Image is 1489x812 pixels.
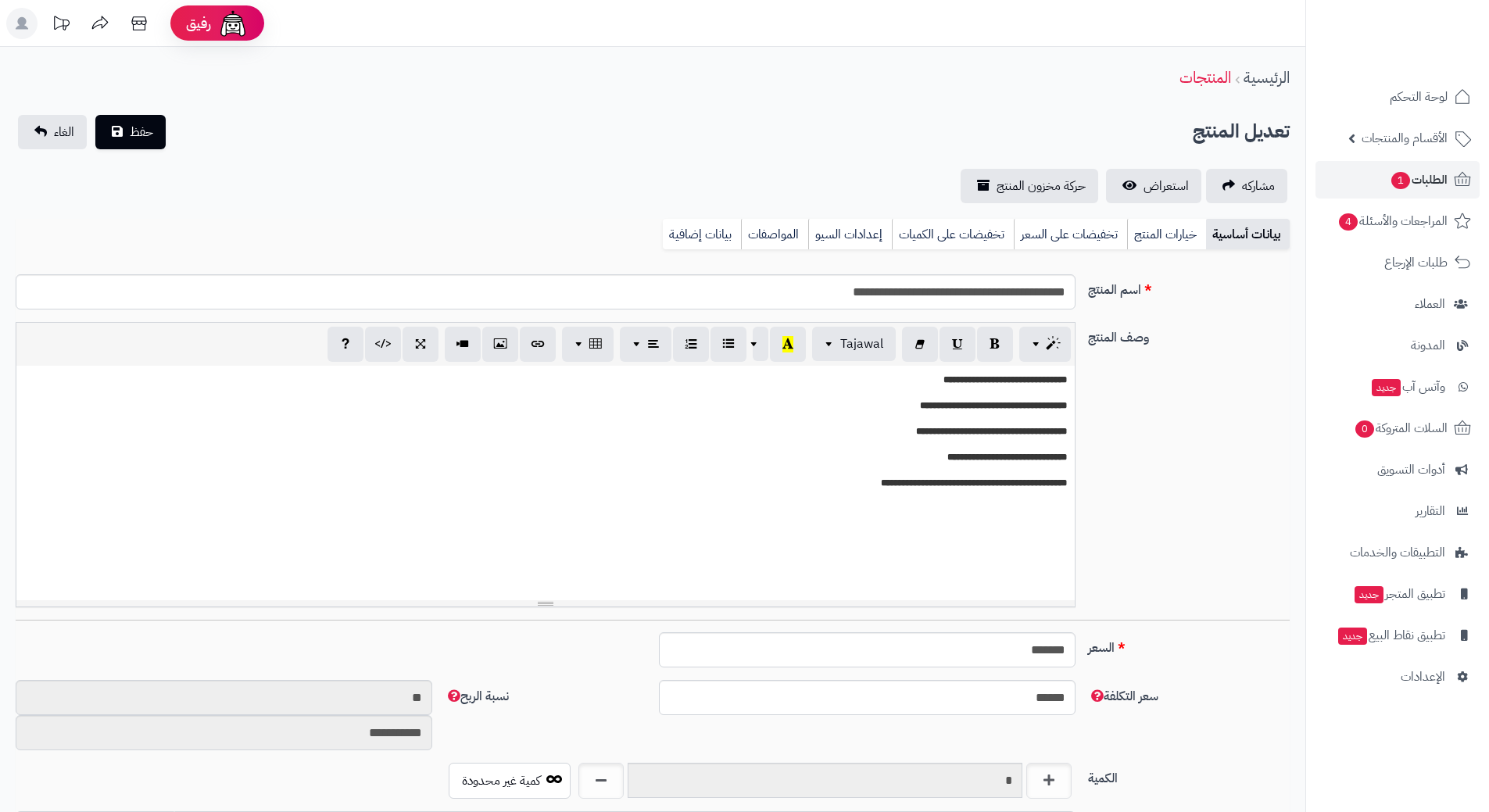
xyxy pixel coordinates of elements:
span: السلات المتروكة [1354,417,1448,439]
img: logo-2.png [1383,42,1474,75]
a: تحديثات المنصة [41,8,81,43]
span: التقارير [1416,500,1445,522]
a: المنتجات [1179,66,1231,89]
span: أدوات التسويق [1377,459,1445,481]
img: ai-face.png [217,8,249,39]
a: التقارير [1315,492,1480,530]
label: وصف المنتج [1082,322,1296,347]
a: التطبيقات والخدمات [1315,534,1480,571]
span: التطبيقات والخدمات [1350,542,1445,563]
a: الغاء [18,115,87,149]
span: تطبيق نقاط البيع [1337,624,1445,646]
a: العملاء [1315,285,1480,323]
span: المدونة [1411,334,1445,356]
span: مشاركه [1242,177,1275,195]
span: حفظ [130,123,153,141]
span: استعراض [1144,177,1189,195]
a: مشاركه [1206,169,1287,203]
span: رفيق [186,14,211,33]
a: تخفيضات على الكميات [892,219,1014,250]
a: الرئيسية [1244,66,1290,89]
label: اسم المنتج [1082,274,1296,299]
a: بيانات أساسية [1206,219,1290,250]
span: المراجعات والأسئلة [1337,210,1448,232]
a: تخفيضات على السعر [1014,219,1127,250]
span: الأقسام والمنتجات [1362,127,1448,149]
span: سعر التكلفة [1088,687,1158,706]
span: الإعدادات [1401,666,1445,688]
a: تطبيق نقاط البيعجديد [1315,617,1480,654]
a: طلبات الإرجاع [1315,244,1480,281]
a: أدوات التسويق [1315,451,1480,488]
button: Tajawal [812,327,896,361]
a: خيارات المنتج [1127,219,1206,250]
a: المراجعات والأسئلة4 [1315,202,1480,240]
a: استعراض [1106,169,1201,203]
span: طلبات الإرجاع [1384,252,1448,274]
span: 4 [1339,213,1358,231]
a: المواصفات [741,219,808,250]
span: وآتس آب [1370,376,1445,398]
a: بيانات إضافية [663,219,741,250]
span: لوحة التحكم [1390,86,1448,108]
a: حركة مخزون المنتج [961,169,1098,203]
label: السعر [1082,632,1296,657]
span: تطبيق المتجر [1353,583,1445,605]
a: الطلبات1 [1315,161,1480,199]
span: Tajawal [840,334,883,353]
a: تطبيق المتجرجديد [1315,575,1480,613]
a: الإعدادات [1315,658,1480,696]
span: جديد [1338,628,1367,645]
span: جديد [1372,379,1401,396]
span: نسبة الربح [445,687,509,706]
span: 0 [1355,420,1374,438]
a: لوحة التحكم [1315,78,1480,116]
span: الغاء [54,123,74,141]
a: إعدادات السيو [808,219,892,250]
span: حركة مخزون المنتج [997,177,1086,195]
span: جديد [1355,586,1383,603]
label: الكمية [1082,763,1296,788]
a: السلات المتروكة0 [1315,410,1480,447]
h2: تعديل المنتج [1193,116,1290,148]
span: الطلبات [1390,169,1448,191]
button: حفظ [95,115,166,149]
span: 1 [1391,172,1410,189]
span: العملاء [1415,293,1445,315]
a: وآتس آبجديد [1315,368,1480,406]
a: المدونة [1315,327,1480,364]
